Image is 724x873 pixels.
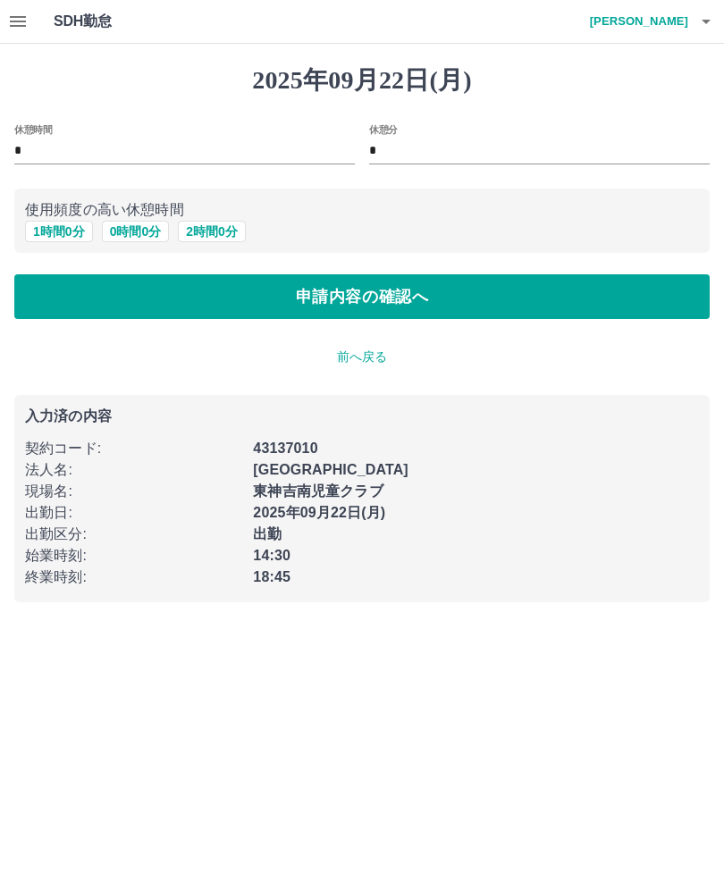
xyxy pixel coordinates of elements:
p: 出勤日 : [25,502,242,524]
p: 出勤区分 : [25,524,242,545]
p: 契約コード : [25,438,242,459]
b: 出勤 [253,526,282,541]
button: 申請内容の確認へ [14,274,710,319]
label: 休憩分 [369,122,398,136]
button: 1時間0分 [25,221,93,242]
p: 終業時刻 : [25,567,242,588]
p: 使用頻度の高い休憩時間 [25,199,699,221]
b: [GEOGRAPHIC_DATA] [253,462,408,477]
b: 東神吉南児童クラブ [253,483,383,499]
label: 休憩時間 [14,122,52,136]
b: 18:45 [253,569,290,584]
h1: 2025年09月22日(月) [14,65,710,96]
p: 法人名 : [25,459,242,481]
b: 43137010 [253,441,317,456]
b: 14:30 [253,548,290,563]
p: 前へ戻る [14,348,710,366]
p: 入力済の内容 [25,409,699,424]
button: 2時間0分 [178,221,246,242]
p: 始業時刻 : [25,545,242,567]
button: 0時間0分 [102,221,170,242]
p: 現場名 : [25,481,242,502]
b: 2025年09月22日(月) [253,505,385,520]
